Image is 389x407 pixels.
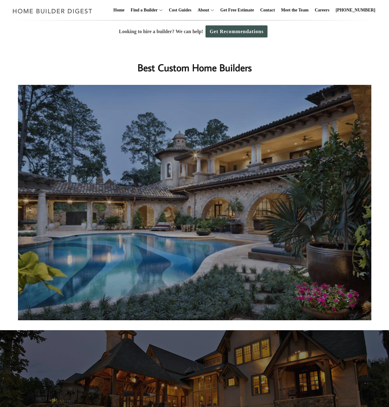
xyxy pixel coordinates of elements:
a: Meet the Team [279,0,311,20]
a: Find a Builder [128,0,158,20]
a: Get Recommendations [206,25,267,37]
a: Get Free Estimate [218,0,257,20]
a: Home [111,0,127,20]
a: Contact [258,0,277,20]
a: About [195,0,209,20]
h1: Best Custom Home Builders [71,60,318,75]
img: Home Builder Digest [10,5,95,17]
a: Careers [312,0,332,20]
a: [PHONE_NUMBER] [333,0,378,20]
a: Cost Guides [166,0,194,20]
